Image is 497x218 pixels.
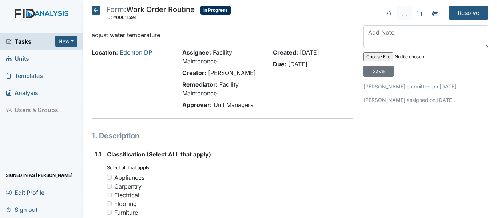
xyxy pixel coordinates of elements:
strong: Due: [273,60,286,68]
input: Flooring [107,201,112,206]
label: 1.1 [95,150,101,159]
strong: Created: [273,49,298,56]
p: [PERSON_NAME] submitted on [DATE]. [363,83,488,90]
button: New [55,36,77,47]
span: Form: [106,5,126,14]
span: Classification (Select ALL that apply): [107,151,213,158]
span: [DATE] [300,49,319,56]
div: Electrical [114,191,139,199]
input: Electrical [107,193,112,197]
span: Analysis [6,87,38,98]
div: Flooring [114,199,137,208]
input: Resolve [449,6,488,20]
small: Select all that apply: [107,165,151,170]
a: Tasks [6,37,55,46]
span: Units [6,53,29,64]
div: Appliances [114,173,144,182]
h1: 1. Description [92,130,353,141]
input: Carpentry [107,184,112,189]
span: [DATE] [288,60,307,68]
strong: Assignee: [182,49,211,56]
strong: Location: [92,49,118,56]
div: Furniture [114,208,138,217]
span: Unit Managers [214,101,253,108]
span: Edit Profile [6,187,44,198]
span: Sign out [6,204,37,215]
span: Signed in as [PERSON_NAME] [6,170,73,181]
input: Save [363,66,394,77]
strong: Remediator: [182,81,218,88]
span: Templates [6,70,43,81]
span: #00011594 [113,15,137,20]
span: ID: [106,15,112,20]
div: Carpentry [114,182,142,191]
p: [PERSON_NAME] assigned on [DATE]. [363,96,488,104]
span: [PERSON_NAME] [208,69,256,76]
strong: Approver: [182,101,212,108]
div: Work Order Routine [106,6,195,22]
input: Appliances [107,175,112,180]
a: Edenton DP [120,49,152,56]
strong: Creator: [182,69,206,76]
input: Furniture [107,210,112,215]
p: adjust water temperature [92,31,353,39]
span: In Progress [200,6,231,15]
